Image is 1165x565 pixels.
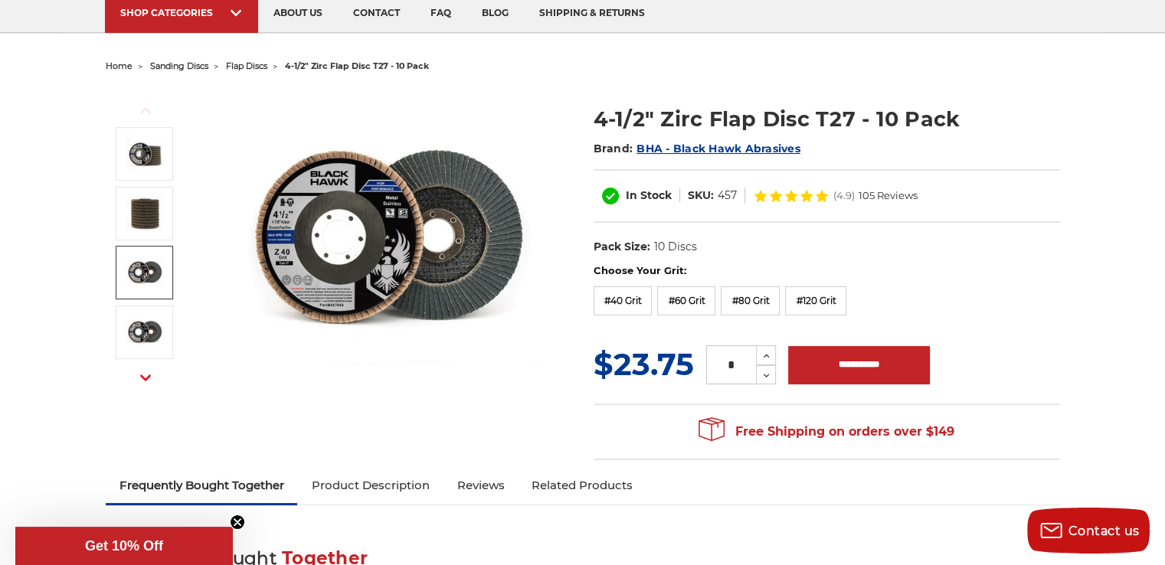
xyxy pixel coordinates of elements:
a: Related Products [518,469,646,502]
span: 105 Reviews [859,191,918,201]
div: Get 10% OffClose teaser [15,527,233,565]
a: home [106,60,133,71]
button: Contact us [1027,508,1150,554]
span: Free Shipping on orders over $149 [699,416,954,447]
span: In Stock [626,188,672,202]
img: Black Hawk 4-1/2" x 7/8" Flap Disc Type 27 - 10 Pack [126,135,164,173]
img: Black Hawk 4-1/2" x 7/8" Flap Disc Type 27 - 10 Pack [237,88,543,394]
a: flap discs [226,60,267,71]
a: sanding discs [150,60,208,71]
div: SHOP CATEGORIES [120,7,243,18]
a: Frequently Bought Together [106,469,298,502]
span: Contact us [1068,524,1140,538]
img: 10 pack of 4.5" Black Hawk Flap Discs [126,194,164,233]
button: Previous [127,94,164,127]
dd: 457 [718,188,737,204]
span: $23.75 [594,345,694,383]
img: 40 grit flap disc [126,253,164,292]
img: 60 grit flap disc [126,313,164,351]
span: (4.9) [833,191,855,201]
label: Choose Your Grit: [594,263,1060,279]
span: 4-1/2" zirc flap disc t27 - 10 pack [285,60,429,71]
button: Next [127,361,164,394]
span: Brand: [594,142,633,155]
dd: 10 Discs [653,239,696,255]
a: Reviews [443,469,518,502]
h1: 4-1/2" Zirc Flap Disc T27 - 10 Pack [594,104,1060,134]
a: Product Description [297,469,443,502]
dt: Pack Size: [594,239,650,255]
span: Get 10% Off [85,538,163,554]
a: BHA - Black Hawk Abrasives [636,142,800,155]
button: Close teaser [230,514,245,530]
dt: SKU: [688,188,714,204]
